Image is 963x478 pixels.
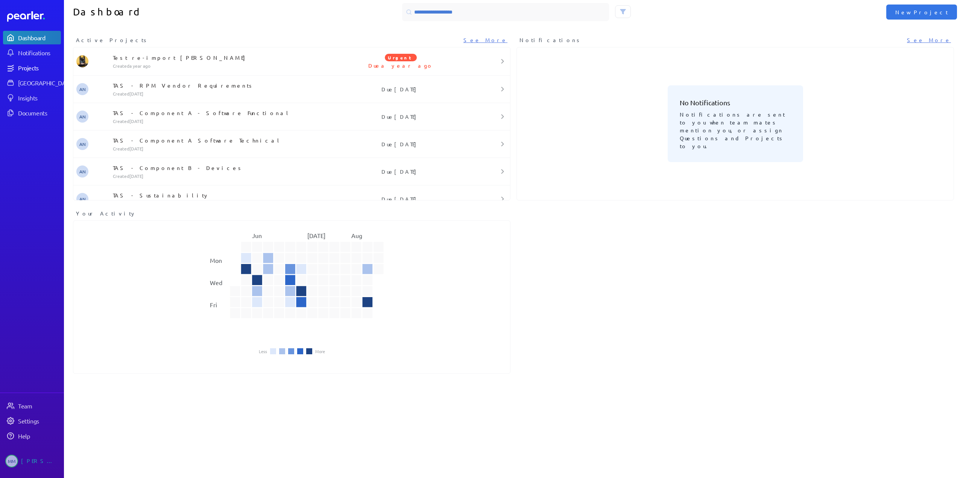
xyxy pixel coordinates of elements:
[113,118,328,124] p: Created [DATE]
[113,82,328,89] p: TAS - RPM Vendor Requirements
[76,193,88,205] span: Adam Nabali
[463,36,507,44] a: See More
[113,91,328,97] p: Created [DATE]
[895,8,948,16] span: New Project
[3,106,61,120] a: Documents
[3,31,61,44] a: Dashboard
[18,79,74,86] div: [GEOGRAPHIC_DATA]
[3,46,61,59] a: Notifications
[113,146,328,152] p: Created [DATE]
[307,232,325,239] text: [DATE]
[21,455,59,467] div: [PERSON_NAME]
[680,97,791,108] h3: No Notifications
[385,54,417,61] span: Urgent
[18,417,60,425] div: Settings
[328,113,474,120] p: Due [DATE]
[76,36,149,44] span: Active Projects
[18,49,60,56] div: Notifications
[18,402,60,410] div: Team
[113,191,328,199] p: TAS - Sustainability
[18,64,60,71] div: Projects
[18,109,60,117] div: Documents
[259,349,267,354] li: Less
[328,195,474,203] p: Due [DATE]
[680,108,791,150] p: Notifications are sent to you when team mates mention you, or assign Questions and Projects to you.
[76,138,88,150] span: Adam Nabali
[76,111,88,123] span: Adam Nabali
[907,36,951,44] a: See More
[328,85,474,93] p: Due [DATE]
[113,54,328,61] p: Test re-import [PERSON_NAME]
[18,432,60,440] div: Help
[76,165,88,178] span: Adam Nabali
[519,36,582,44] span: Notifications
[328,140,474,148] p: Due [DATE]
[76,209,137,217] span: Your Activity
[210,301,217,308] text: Fri
[113,109,328,117] p: TAS - Component A - Software Functional
[76,55,88,67] img: Tung Nguyen
[18,34,60,41] div: Dashboard
[113,173,328,179] p: Created [DATE]
[3,429,61,443] a: Help
[315,349,325,354] li: More
[3,399,61,413] a: Team
[3,452,61,470] a: MM[PERSON_NAME]
[113,63,328,69] p: Created a year ago
[3,76,61,90] a: [GEOGRAPHIC_DATA]
[7,11,61,22] a: Dashboard
[18,94,60,102] div: Insights
[73,3,289,21] h1: Dashboard
[3,91,61,105] a: Insights
[210,279,222,286] text: Wed
[113,137,328,144] p: TAS - Component A Software Technical
[328,62,474,69] p: Due a year ago
[328,168,474,175] p: Due [DATE]
[3,414,61,428] a: Settings
[210,256,222,264] text: Mon
[113,164,328,171] p: TAS - Component B - Devices
[252,232,262,239] text: Jun
[76,83,88,95] span: Adam Nabali
[886,5,957,20] button: New Project
[351,232,362,239] text: Aug
[5,455,18,467] span: Michelle Manuel
[3,61,61,74] a: Projects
